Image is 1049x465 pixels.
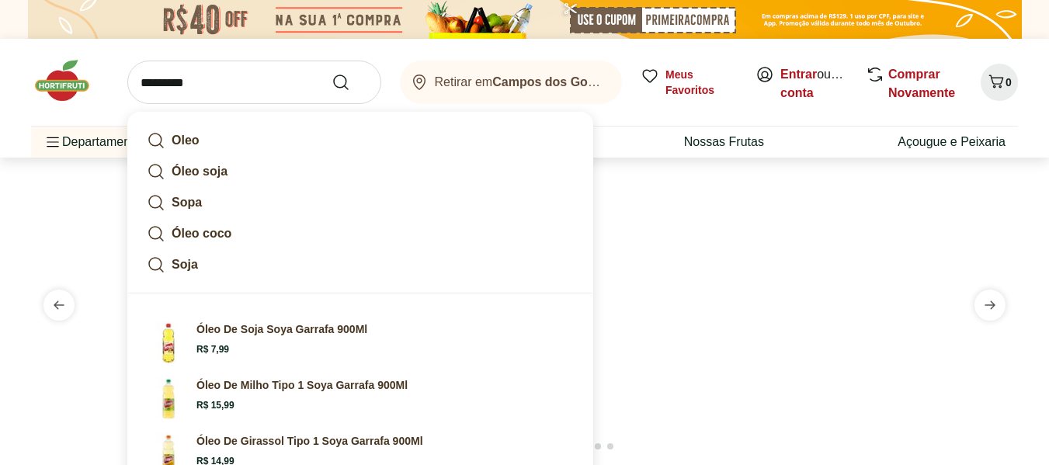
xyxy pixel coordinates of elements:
[332,73,369,92] button: Submit Search
[43,123,62,161] button: Menu
[141,371,580,427] a: PrincipalÓleo De Milho Tipo 1 Soya Garrafa 900MlR$ 15,99
[141,249,580,280] a: Soja
[684,133,764,151] a: Nossas Frutas
[981,64,1018,101] button: Carrinho
[604,428,617,465] button: Go to page 14 from fs-carousel
[172,165,228,178] strong: Óleo soja
[141,315,580,371] a: PrincipalÓleo De Soja Soya Garrafa 900MlR$ 7,99
[31,57,109,104] img: Hortifruti
[127,61,381,104] input: search
[435,75,606,89] span: Retirar em
[1006,76,1012,88] span: 0
[141,125,580,156] a: Oleo
[141,218,580,249] a: Óleo coco
[962,290,1018,321] button: next
[196,399,234,411] span: R$ 15,99
[780,68,817,81] a: Entrar
[172,227,231,240] strong: Óleo coco
[665,67,737,98] span: Meus Favoritos
[196,343,229,356] span: R$ 7,99
[898,133,1006,151] a: Açougue e Peixaria
[780,65,849,102] span: ou
[172,196,202,209] strong: Sopa
[147,377,190,421] img: Principal
[196,433,423,449] p: Óleo De Girassol Tipo 1 Soya Garrafa 900Ml
[147,321,190,365] img: Principal
[196,321,367,337] p: Óleo De Soja Soya Garrafa 900Ml
[141,187,580,218] a: Sopa
[141,156,580,187] a: Óleo soja
[172,258,198,271] strong: Soja
[492,75,776,88] b: Campos dos Goytacazes/[GEOGRAPHIC_DATA]
[43,123,147,161] span: Departamentos
[196,377,408,393] p: Óleo De Milho Tipo 1 Soya Garrafa 900Ml
[31,290,87,321] button: previous
[172,134,200,147] strong: Oleo
[400,61,622,104] button: Retirar emCampos dos Goytacazes/[GEOGRAPHIC_DATA]
[592,428,604,465] button: Go to page 13 from fs-carousel
[641,67,737,98] a: Meus Favoritos
[888,68,955,99] a: Comprar Novamente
